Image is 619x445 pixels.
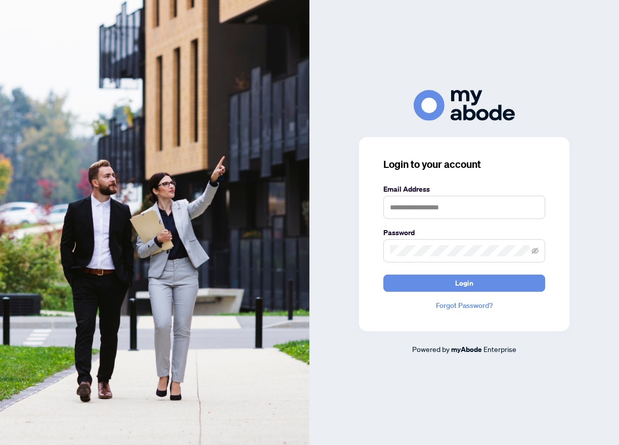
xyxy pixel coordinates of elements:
button: Login [383,275,545,292]
span: eye-invisible [532,247,539,254]
label: Password [383,227,545,238]
h3: Login to your account [383,157,545,171]
span: Login [455,275,473,291]
img: ma-logo [414,90,515,121]
a: Forgot Password? [383,300,545,311]
span: Powered by [412,344,450,353]
span: Enterprise [483,344,516,353]
label: Email Address [383,184,545,195]
a: myAbode [451,344,482,355]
